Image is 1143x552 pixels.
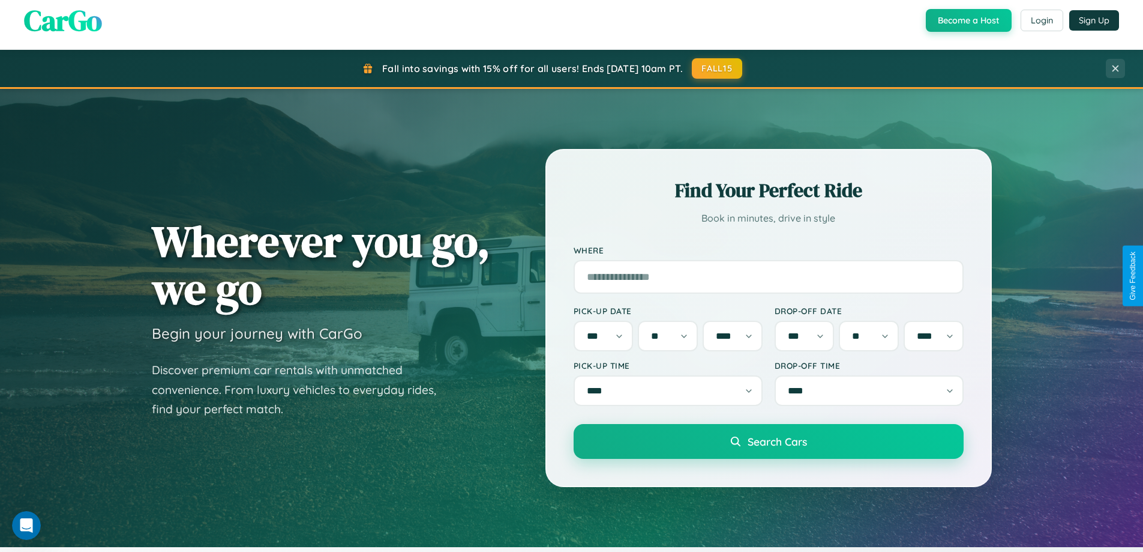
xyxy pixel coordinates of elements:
span: Search Cars [748,435,807,448]
span: Fall into savings with 15% off for all users! Ends [DATE] 10am PT. [382,62,683,74]
h2: Find Your Perfect Ride [574,177,964,204]
iframe: Intercom live chat [12,511,41,540]
button: Search Cars [574,424,964,459]
p: Book in minutes, drive in style [574,210,964,227]
span: CarGo [24,1,102,40]
button: FALL15 [692,58,742,79]
div: Give Feedback [1129,252,1137,300]
button: Login [1021,10,1063,31]
h3: Begin your journey with CarGo [152,324,362,342]
label: Drop-off Time [775,360,964,371]
label: Pick-up Date [574,306,763,316]
label: Drop-off Date [775,306,964,316]
label: Pick-up Time [574,360,763,371]
button: Become a Host [926,9,1012,32]
label: Where [574,245,964,255]
button: Sign Up [1069,10,1119,31]
h1: Wherever you go, we go [152,217,490,312]
p: Discover premium car rentals with unmatched convenience. From luxury vehicles to everyday rides, ... [152,360,452,419]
